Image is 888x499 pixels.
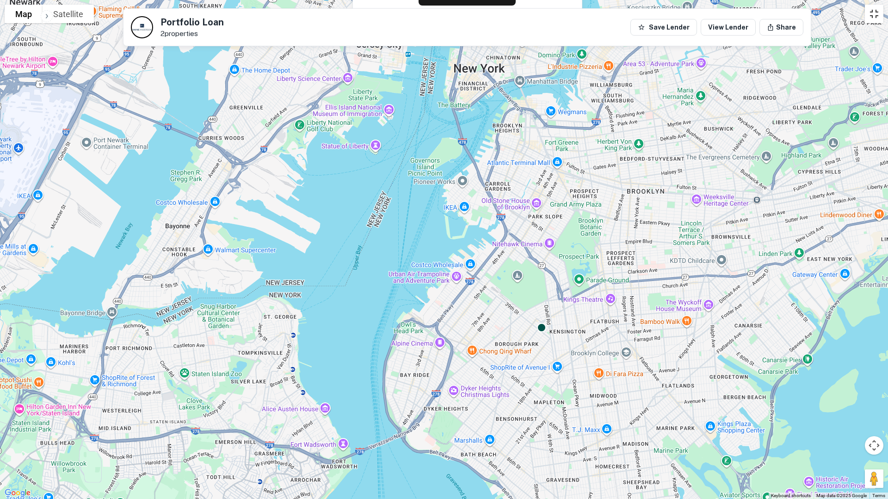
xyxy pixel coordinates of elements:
iframe: Chat Widget [842,425,888,469]
button: Share [759,19,803,36]
button: Save Lender [630,19,697,36]
a: View Lender [701,19,756,36]
p: 2 properties [160,30,224,38]
button: Keyboard shortcuts [771,493,811,499]
h5: Portfolio Loan [160,18,224,27]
